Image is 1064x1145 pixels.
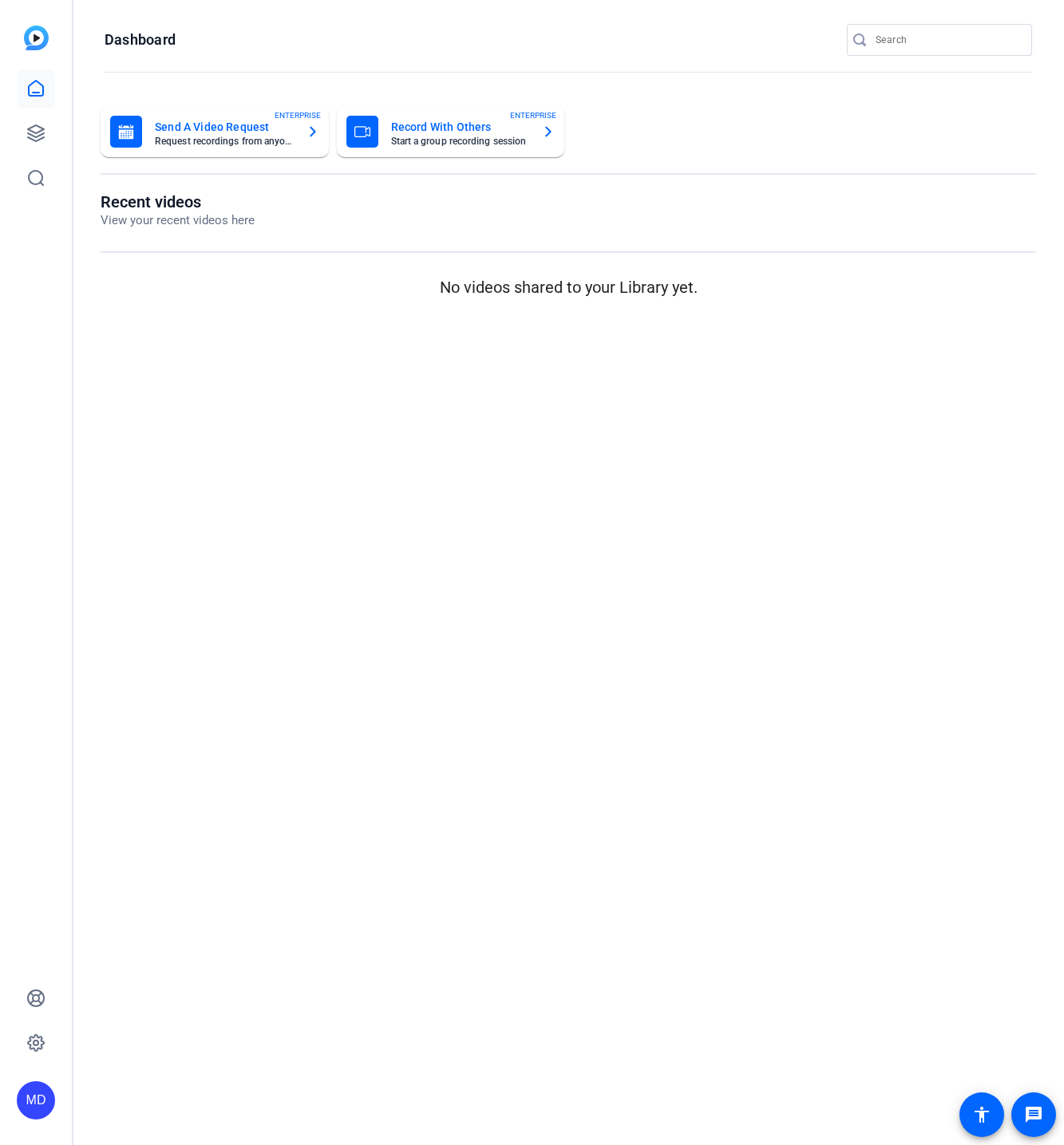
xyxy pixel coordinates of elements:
mat-icon: message [1024,1105,1043,1124]
mat-card-title: Record With Others [391,117,530,136]
p: View your recent videos here [101,211,255,230]
div: MD [17,1081,55,1119]
mat-card-title: Send A Video Request [155,117,294,136]
span: ENTERPRISE [275,109,321,121]
mat-card-subtitle: Request recordings from anyone, anywhere [155,136,294,146]
button: Record With OthersStart a group recording sessionENTERPRISE [337,106,565,157]
h1: Dashboard [105,30,176,49]
mat-card-subtitle: Start a group recording session [391,136,530,146]
img: blue-gradient.svg [24,26,49,50]
input: Search [876,30,1019,49]
p: No videos shared to your Library yet. [101,275,1036,299]
span: ENTERPRISE [510,109,556,121]
mat-icon: accessibility [972,1105,991,1124]
h1: Recent videos [101,192,255,211]
button: Send A Video RequestRequest recordings from anyone, anywhereENTERPRISE [101,106,329,157]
